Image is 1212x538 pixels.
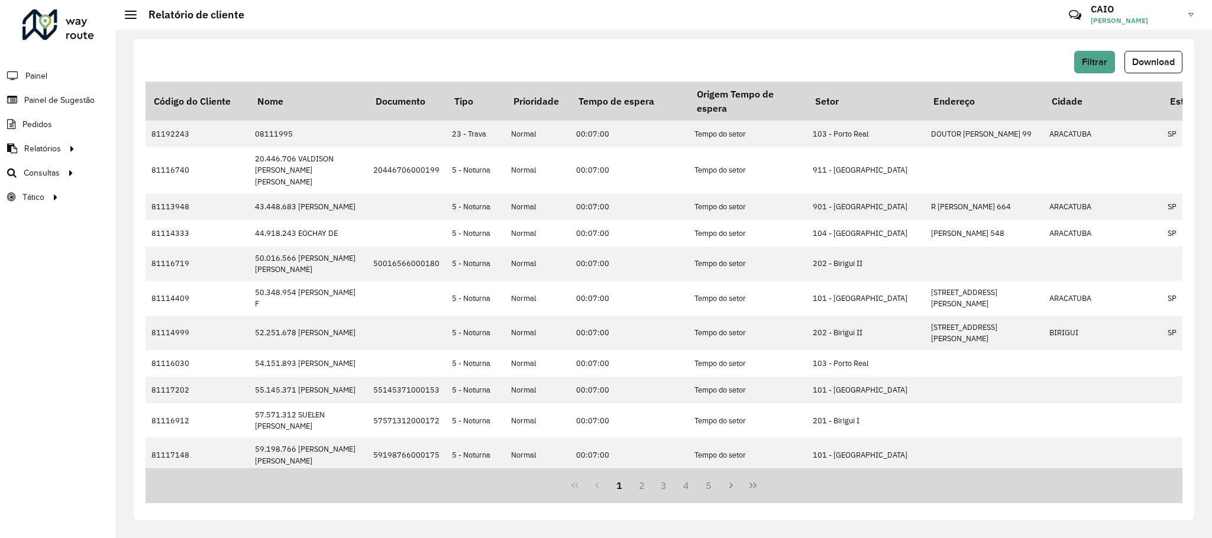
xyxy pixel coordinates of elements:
td: [PERSON_NAME] 548 [925,220,1043,247]
td: 59.198.766 [PERSON_NAME] [PERSON_NAME] [249,437,367,472]
td: 81117148 [146,437,249,472]
td: 101 - [GEOGRAPHIC_DATA] [807,281,925,315]
td: 57571312000172 [367,403,446,437]
span: Tático [22,191,44,203]
td: ARACATUBA [1043,220,1162,247]
td: 81116740 [146,147,249,193]
td: 00:07:00 [570,377,689,403]
td: 00:07:00 [570,220,689,247]
td: [STREET_ADDRESS][PERSON_NAME] [925,316,1043,350]
td: 5 - Noturna [446,193,505,220]
td: Normal [505,281,570,315]
td: 911 - [GEOGRAPHIC_DATA] [807,147,925,193]
td: 52.251.678 [PERSON_NAME] [249,316,367,350]
td: 20.446.706 VALDISON [PERSON_NAME] [PERSON_NAME] [249,147,367,193]
td: ARACATUBA [1043,193,1162,220]
td: Tempo do setor [689,147,807,193]
h2: Relatório de cliente [137,8,244,21]
td: 55145371000153 [367,377,446,403]
td: Tempo do setor [689,193,807,220]
span: Filtrar [1082,57,1107,67]
td: Normal [505,193,570,220]
span: Painel [25,70,47,82]
td: 57.571.312 SUELEN [PERSON_NAME] [249,403,367,437]
td: 00:07:00 [570,193,689,220]
td: Normal [505,316,570,350]
span: Download [1132,57,1175,67]
td: 5 - Noturna [446,350,505,377]
th: Tipo [446,82,505,121]
td: 00:07:00 [570,403,689,437]
td: Tempo do setor [689,121,807,147]
th: Documento [367,82,446,121]
td: 00:07:00 [570,437,689,472]
td: Normal [505,121,570,147]
td: 103 - Porto Real [807,121,925,147]
td: 00:07:00 [570,316,689,350]
th: Origem Tempo de espera [689,82,807,121]
td: 44.918.243 EOCHAY DE [249,220,367,247]
td: 00:07:00 [570,147,689,193]
td: 81117202 [146,377,249,403]
td: Tempo do setor [689,316,807,350]
th: Prioridade [505,82,570,121]
td: R [PERSON_NAME] 664 [925,193,1043,220]
td: 202 - Birigui II [807,247,925,281]
td: 103 - Porto Real [807,350,925,377]
td: 202 - Birigui II [807,316,925,350]
th: Setor [807,82,925,121]
span: Painel de Sugestão [24,94,95,106]
td: 104 - [GEOGRAPHIC_DATA] [807,220,925,247]
td: 101 - [GEOGRAPHIC_DATA] [807,377,925,403]
button: Filtrar [1074,51,1115,73]
td: 81116719 [146,247,249,281]
td: 5 - Noturna [446,403,505,437]
td: 81114409 [146,281,249,315]
td: Normal [505,377,570,403]
button: 1 [608,474,631,497]
td: 59198766000175 [367,437,446,472]
th: Nome [249,82,367,121]
a: Contato Rápido [1062,2,1088,28]
td: Tempo do setor [689,437,807,472]
td: 50016566000180 [367,247,446,281]
td: Tempo do setor [689,281,807,315]
td: 81113948 [146,193,249,220]
td: 00:07:00 [570,281,689,315]
td: 81192243 [146,121,249,147]
button: 2 [631,474,653,497]
td: ARACATUBA [1043,281,1162,315]
td: 5 - Noturna [446,281,505,315]
td: 54.151.893 [PERSON_NAME] [249,350,367,377]
td: Tempo do setor [689,403,807,437]
span: Relatórios [24,142,61,155]
td: ARACATUBA [1043,121,1162,147]
td: 00:07:00 [570,350,689,377]
button: Next Page [720,474,742,497]
td: 81114333 [146,220,249,247]
td: 23 - Trava [446,121,505,147]
td: 81116912 [146,403,249,437]
td: 20446706000199 [367,147,446,193]
td: 101 - [GEOGRAPHIC_DATA] [807,437,925,472]
span: [PERSON_NAME] [1091,15,1179,26]
h3: CAIO [1091,4,1179,15]
th: Cidade [1043,82,1162,121]
td: Normal [505,437,570,472]
td: Tempo do setor [689,350,807,377]
td: 5 - Noturna [446,147,505,193]
button: 5 [697,474,720,497]
td: Normal [505,147,570,193]
td: DOUTOR [PERSON_NAME] 99 [925,121,1043,147]
td: 81114999 [146,316,249,350]
td: BIRIGUI [1043,316,1162,350]
td: [STREET_ADDRESS][PERSON_NAME] [925,281,1043,315]
td: Tempo do setor [689,377,807,403]
td: Normal [505,220,570,247]
td: 00:07:00 [570,247,689,281]
td: 50.016.566 [PERSON_NAME] [PERSON_NAME] [249,247,367,281]
td: 5 - Noturna [446,220,505,247]
td: 5 - Noturna [446,437,505,472]
button: Download [1124,51,1182,73]
td: Tempo do setor [689,220,807,247]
